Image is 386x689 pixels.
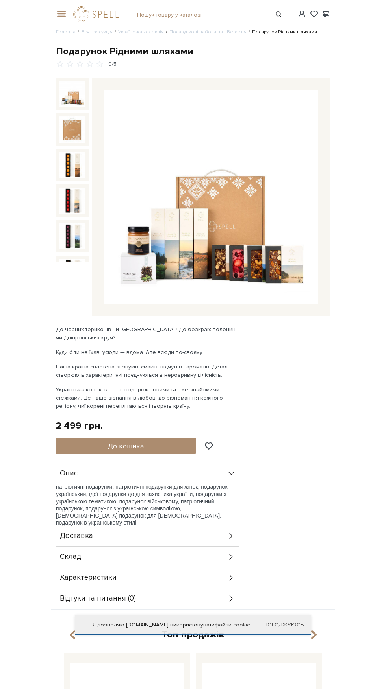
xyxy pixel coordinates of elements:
[81,29,113,35] a: Вся продукція
[264,621,304,628] a: Погоджуюсь
[56,348,241,356] p: Куди б ти не їхав, усюди — вдома. Але всюди по-своєму.
[215,621,251,628] a: файли cookie
[56,45,330,57] div: Подарунок Рідними шляхами
[269,7,288,22] button: Пошук товару у каталозі
[56,363,241,379] p: Наша країна сплетена зі звуків, смаків, відчуттів і ароматів. Деталі створюють характери, які поє...
[60,532,93,540] span: Доставка
[61,628,325,641] div: Топ продажів
[56,484,228,512] span: патріотичні подарунки, патріотичні подарунки для жінок, подарунок український, ідеї подарунки до ...
[60,595,136,602] span: Відгуки та питання (0)
[75,621,311,628] div: Я дозволяю [DOMAIN_NAME] використовувати
[169,29,247,35] a: Подарункові набори на 1 Вересня
[59,223,85,250] img: Подарунок Рідними шляхами
[60,470,78,477] span: Опис
[56,420,103,432] div: 2 499 грн.
[108,61,117,68] div: 0/5
[60,574,117,581] span: Характеристики
[73,6,122,22] a: logo
[56,438,196,454] button: До кошика
[104,90,318,304] img: Подарунок Рідними шляхами
[60,553,81,560] span: Склад
[118,29,164,35] a: Українська колекція
[59,81,85,107] img: Подарунок Рідними шляхами
[56,505,221,526] span: , подарунок з українською символікою, [DEMOGRAPHIC_DATA] подарунок для [DEMOGRAPHIC_DATA], подару...
[59,259,85,285] img: Подарунок Рідними шляхами
[108,442,144,450] span: До кошика
[56,29,76,35] a: Головна
[59,188,85,214] img: Подарунок Рідними шляхами
[247,29,317,36] li: Подарунок Рідними шляхами
[132,7,269,22] input: Пошук товару у каталозі
[56,325,241,342] p: До чорних териконів чи [GEOGRAPHIC_DATA]? До безкраїх полонин чи Дніпровських круч?
[59,116,85,143] img: Подарунок Рідними шляхами
[59,152,85,179] img: Подарунок Рідними шляхами
[56,385,241,410] p: Українська колекція — це подорож новими та вже знайомими стежками. Це наше зізнання в любові до р...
